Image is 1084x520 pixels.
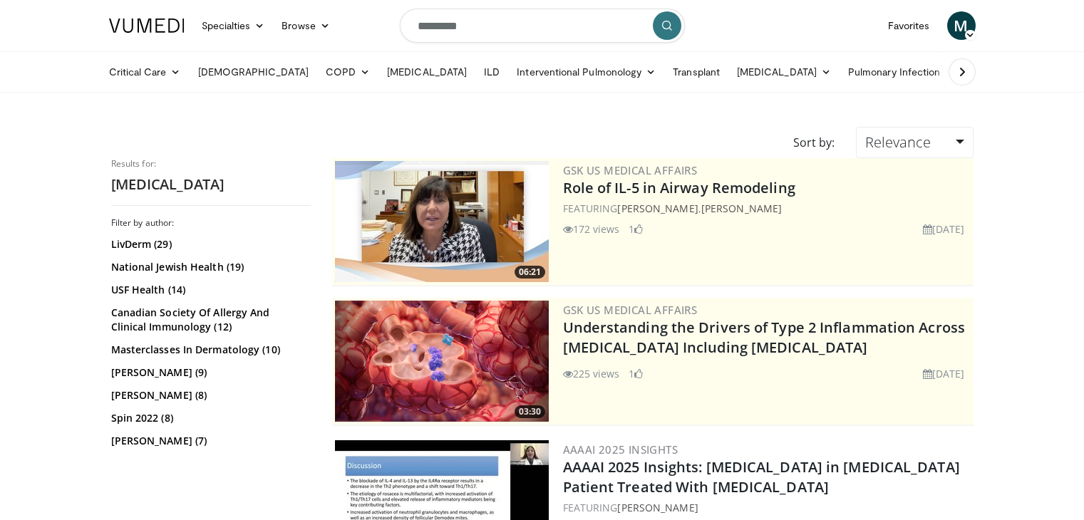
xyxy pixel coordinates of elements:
[563,442,678,457] a: AAAAI 2025 Insights
[783,127,845,158] div: Sort by:
[475,58,508,86] a: ILD
[563,201,971,216] div: FEATURING ,
[563,500,971,515] div: FEATURING
[701,202,782,215] a: [PERSON_NAME]
[923,366,965,381] li: [DATE]
[111,260,307,274] a: National Jewish Health (19)
[664,58,728,86] a: Transplant
[515,266,545,279] span: 06:21
[563,303,698,317] a: GSK US Medical Affairs
[515,405,545,418] span: 03:30
[879,11,939,40] a: Favorites
[947,11,976,40] a: M
[400,9,685,43] input: Search topics, interventions
[193,11,274,40] a: Specialties
[100,58,190,86] a: Critical Care
[617,501,698,514] a: [PERSON_NAME]
[335,161,549,282] img: c5059ee8-8c1c-4b79-af0f-b6fd60368875.png.300x170_q85_crop-smart_upscale.jpg
[111,343,307,357] a: Masterclasses In Dermatology (10)
[317,58,378,86] a: COPD
[111,388,307,402] a: [PERSON_NAME] (8)
[335,301,549,422] img: c2a2685b-ef94-4fc2-90e1-739654430920.png.300x170_q85_crop-smart_upscale.png
[335,161,549,282] a: 06:21
[563,163,698,177] a: GSK US Medical Affairs
[378,58,475,86] a: [MEDICAL_DATA]
[111,217,311,229] h3: Filter by author:
[563,366,620,381] li: 225 views
[111,283,307,297] a: USF Health (14)
[111,158,311,170] p: Results for:
[856,127,973,158] a: Relevance
[190,58,317,86] a: [DEMOGRAPHIC_DATA]
[865,132,931,152] span: Relevance
[111,434,307,448] a: [PERSON_NAME] (7)
[111,237,307,251] a: LivDerm (29)
[629,366,643,381] li: 1
[617,202,698,215] a: [PERSON_NAME]
[111,306,307,334] a: Canadian Society Of Allergy And Clinical Immunology (12)
[563,178,795,197] a: Role of IL-5 in Airway Remodeling
[111,175,311,194] h2: [MEDICAL_DATA]
[508,58,664,86] a: Interventional Pulmonology
[111,411,307,425] a: Spin 2022 (8)
[840,58,963,86] a: Pulmonary Infection
[923,222,965,236] li: [DATE]
[728,58,840,86] a: [MEDICAL_DATA]
[273,11,339,40] a: Browse
[563,222,620,236] li: 172 views
[335,301,549,422] a: 03:30
[111,365,307,380] a: [PERSON_NAME] (9)
[629,222,643,236] li: 1
[109,19,185,33] img: VuMedi Logo
[563,318,966,357] a: Understanding the Drivers of Type 2 Inflammation Across [MEDICAL_DATA] Including [MEDICAL_DATA]
[563,457,960,496] a: AAAAI 2025 Insights: [MEDICAL_DATA] in [MEDICAL_DATA] Patient Treated With [MEDICAL_DATA]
